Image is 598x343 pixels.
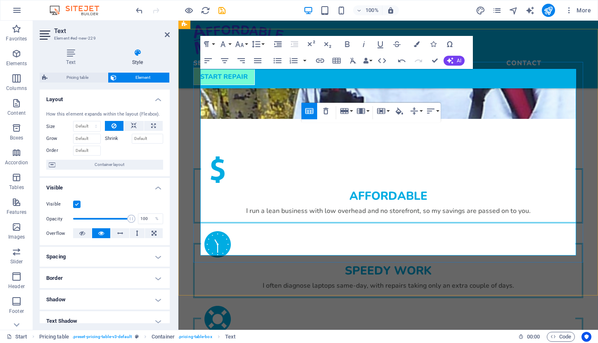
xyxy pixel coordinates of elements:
button: Container layout [46,160,163,170]
span: AI [457,58,461,63]
p: Elements [6,60,27,67]
label: Overflow [46,229,73,239]
h6: 100% [365,5,379,15]
button: Insert Table [329,52,344,69]
button: reload [200,5,210,15]
label: Grow [46,134,73,144]
button: navigator [509,5,519,15]
h4: Layout [40,90,170,104]
span: . preset-pricing-table-v3-default [72,332,132,342]
i: Save (Ctrl+S) [217,6,227,15]
button: Vertical Align [408,103,424,119]
span: . pricing-table-box [178,332,212,342]
button: Align Left [200,52,216,69]
p: Footer [9,308,24,315]
button: Insert Link [312,52,328,69]
button: Ordered List [286,52,301,69]
button: Click here to leave preview mode and continue editing [184,5,194,15]
span: More [565,6,591,14]
button: Cell Background [392,103,407,119]
button: Clear Formatting [345,52,361,69]
button: Code [547,332,575,342]
p: Tables [9,184,24,191]
input: Default [73,146,101,156]
h4: Shadow [40,290,170,310]
button: Redo (⌘⇧Z) [411,52,426,69]
h4: Text [40,49,105,66]
button: Paragraph Format [200,36,216,52]
button: Usercentrics [581,332,591,342]
h2: Text [54,27,170,35]
button: Underline (⌘U) [373,36,388,52]
button: Strikethrough [389,36,405,52]
i: Pages (Ctrl+Alt+S) [492,6,502,15]
i: Navigator [509,6,518,15]
a: Click to cancel selection. Double-click to open Pages [7,332,27,342]
button: Align Center [217,52,233,69]
i: Publish [543,6,553,15]
i: Design (Ctrl+Alt+Y) [476,6,485,15]
p: Columns [6,85,27,92]
h3: Element #ed-new-229 [54,35,153,42]
button: save [217,5,227,15]
button: publish [542,4,555,17]
button: Special Characters [442,36,458,52]
button: Subscript [320,36,335,52]
h4: Border [40,268,170,288]
button: Increase Indent [270,36,286,52]
button: pages [492,5,502,15]
button: Align Justify [250,52,266,69]
i: Undo: Delete elements (Ctrl+Z) [135,6,144,15]
button: Bold (⌘B) [339,36,355,52]
span: Container layout [58,160,161,170]
button: Line Height [250,36,266,52]
div: % [151,214,163,224]
button: Remove Table [318,103,334,119]
label: Size [46,124,73,129]
button: Italic (⌘I) [356,36,372,52]
p: Boxes [10,135,24,141]
i: On resize automatically adjust zoom level to fit chosen device. [387,7,394,14]
button: Colors [409,36,425,52]
button: Data Bindings [362,52,373,69]
button: Confirm (⌘+⏎) [427,52,443,69]
button: undo [134,5,144,15]
button: Decrease Indent [287,36,302,52]
h4: Visible [40,178,170,193]
p: Accordion [5,159,28,166]
button: Cell [375,103,391,119]
button: Unordered List [270,52,285,69]
button: Row [338,103,354,119]
p: Features [7,209,26,215]
button: 100% [353,5,382,15]
h4: Text Shadow [40,311,170,331]
button: Table Header [301,103,317,119]
button: Horizontal Align [425,103,440,119]
button: More [562,4,594,17]
button: Align Right [233,52,249,69]
h4: Spacing [40,247,170,267]
button: Undo (⌘Z) [394,52,410,69]
i: This element is a customizable preset [135,334,139,339]
span: Click to select. Double-click to edit [152,332,175,342]
button: design [476,5,486,15]
i: AI Writer [525,6,535,15]
div: How this element expands within the layout (Flexbox). [46,111,163,118]
label: Order [46,146,73,156]
input: Default [132,134,164,144]
span: Code [551,332,571,342]
button: Column [355,103,370,119]
button: Icons [425,36,441,52]
button: Pricing table [40,73,108,83]
label: Opacity [46,217,73,221]
p: Slider [10,258,23,265]
p: Favorites [6,35,27,42]
button: Font Family [217,36,233,52]
button: text_generator [525,5,535,15]
img: Editor Logo [47,5,109,15]
button: Element [108,73,170,83]
h4: Style [105,49,170,66]
span: Click to select. Double-click to edit [225,332,235,342]
button: Ordered List [301,52,308,69]
p: Header [8,283,25,290]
